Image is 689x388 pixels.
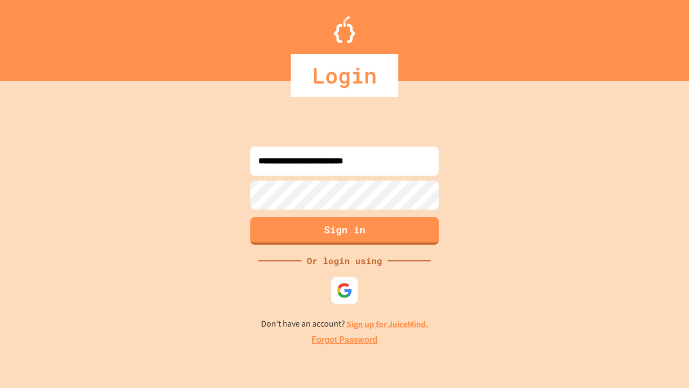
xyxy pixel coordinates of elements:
img: Logo.svg [334,16,355,43]
a: Forgot Password [312,334,377,347]
div: Login [291,54,398,97]
button: Sign in [250,217,439,245]
p: Don't have an account? [261,317,428,331]
img: google-icon.svg [336,282,353,299]
div: Or login using [301,254,388,267]
a: Sign up for JuiceMind. [347,318,428,330]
